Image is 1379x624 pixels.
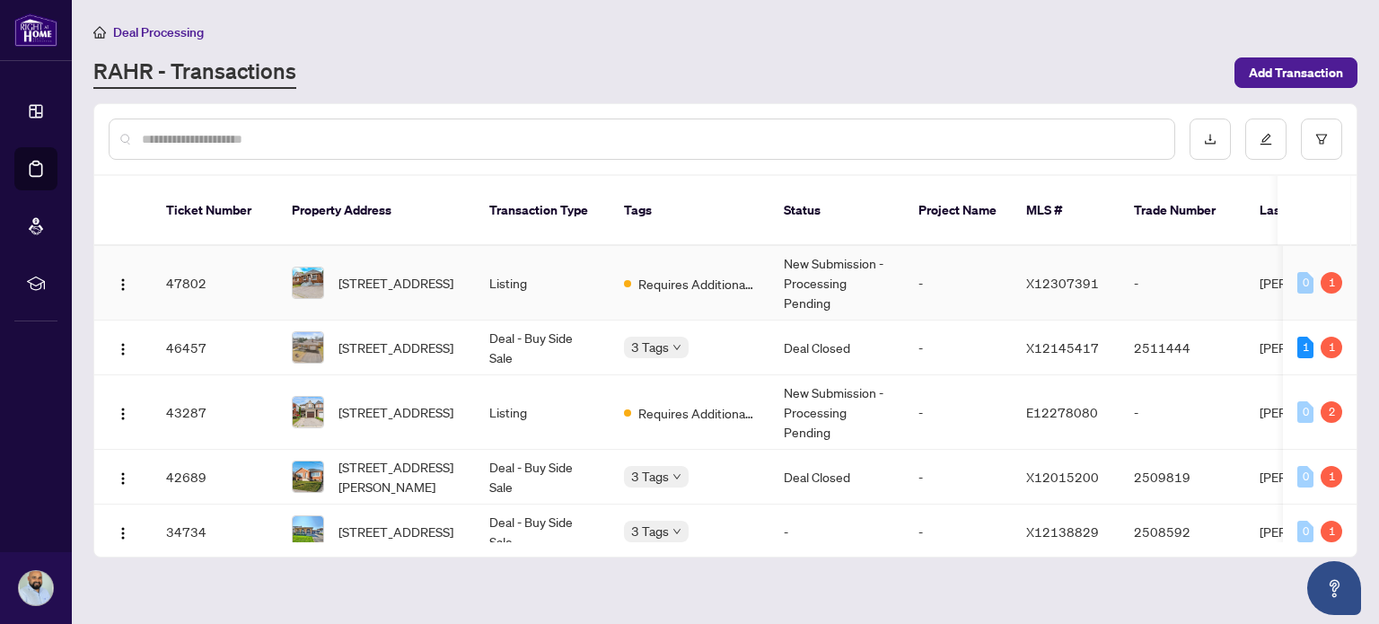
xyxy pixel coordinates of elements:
div: 1 [1321,466,1342,488]
td: 42689 [152,450,277,505]
span: X12015200 [1026,469,1099,485]
td: 47802 [152,246,277,321]
th: Project Name [904,176,1012,246]
th: Ticket Number [152,176,277,246]
img: thumbnail-img [293,332,323,363]
td: - [904,450,1012,505]
td: - [769,505,904,559]
a: RAHR - Transactions [93,57,296,89]
img: thumbnail-img [293,268,323,298]
span: E12278080 [1026,404,1098,420]
img: Profile Icon [19,571,53,605]
td: 2511444 [1120,321,1245,375]
div: 0 [1297,272,1313,294]
td: - [904,375,1012,450]
span: edit [1260,133,1272,145]
button: Logo [109,398,137,426]
span: 3 Tags [631,521,669,541]
img: Logo [116,526,130,541]
td: - [1120,375,1245,450]
td: Deal Closed [769,321,904,375]
button: Logo [109,268,137,297]
button: Add Transaction [1234,57,1357,88]
td: New Submission - Processing Pending [769,246,904,321]
td: - [904,246,1012,321]
span: down [672,527,681,536]
td: 2509819 [1120,450,1245,505]
td: Deal Closed [769,450,904,505]
td: 2508592 [1120,505,1245,559]
img: Logo [116,407,130,421]
td: 43287 [152,375,277,450]
span: download [1204,133,1217,145]
img: logo [14,13,57,47]
td: - [904,321,1012,375]
span: 3 Tags [631,466,669,487]
td: Listing [475,375,610,450]
img: Logo [116,471,130,486]
div: 0 [1297,521,1313,542]
button: Open asap [1307,561,1361,615]
th: MLS # [1012,176,1120,246]
button: Logo [109,462,137,491]
span: filter [1315,133,1328,145]
button: Logo [109,333,137,362]
div: 1 [1321,272,1342,294]
div: 1 [1321,337,1342,358]
img: thumbnail-img [293,461,323,492]
th: Trade Number [1120,176,1245,246]
td: Listing [475,246,610,321]
img: thumbnail-img [293,516,323,547]
span: [STREET_ADDRESS][PERSON_NAME] [338,457,461,497]
th: Transaction Type [475,176,610,246]
span: [STREET_ADDRESS] [338,402,453,422]
td: 46457 [152,321,277,375]
span: Requires Additional Docs [638,274,755,294]
img: thumbnail-img [293,397,323,427]
button: edit [1245,119,1287,160]
img: Logo [116,342,130,356]
span: [STREET_ADDRESS] [338,338,453,357]
span: X12307391 [1026,275,1099,291]
span: [STREET_ADDRESS] [338,273,453,293]
div: 2 [1321,401,1342,423]
th: Tags [610,176,769,246]
div: 1 [1321,521,1342,542]
span: Deal Processing [113,24,204,40]
div: 0 [1297,466,1313,488]
button: download [1190,119,1231,160]
th: Property Address [277,176,475,246]
td: New Submission - Processing Pending [769,375,904,450]
td: - [904,505,1012,559]
div: 0 [1297,401,1313,423]
span: X12145417 [1026,339,1099,356]
div: 1 [1297,337,1313,358]
span: down [672,343,681,352]
span: home [93,26,106,39]
span: down [672,472,681,481]
span: 3 Tags [631,337,669,357]
td: - [1120,246,1245,321]
span: X12138829 [1026,523,1099,540]
button: filter [1301,119,1342,160]
span: Requires Additional Docs [638,403,755,423]
span: [STREET_ADDRESS] [338,522,453,541]
button: Logo [109,517,137,546]
span: Add Transaction [1249,58,1343,87]
td: 34734 [152,505,277,559]
td: Deal - Buy Side Sale [475,321,610,375]
td: Deal - Buy Side Sale [475,450,610,505]
td: Deal - Buy Side Sale [475,505,610,559]
th: Status [769,176,904,246]
img: Logo [116,277,130,292]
